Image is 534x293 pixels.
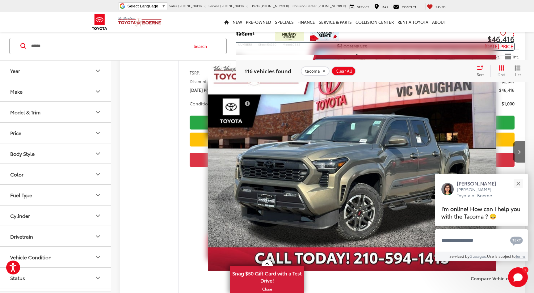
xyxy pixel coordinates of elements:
[94,253,102,261] div: Vehicle Condition
[10,233,33,239] div: Drivetrain
[208,55,496,271] img: 2025 Toyota Tacoma TRD Sport
[273,12,296,32] a: Specials
[94,87,102,95] div: Make
[373,3,390,10] a: Map
[231,12,244,32] a: New
[245,67,291,74] span: 116 vehicles found
[331,66,356,76] button: Clear All
[513,31,514,36] span: dropdown dots
[231,267,304,286] span: Snag $50 Gift Card with a Test Drive!
[208,3,219,8] span: Service
[127,4,166,8] a: Select Language​
[0,206,111,226] button: CylinderCylinder
[0,247,111,267] button: Vehicle ConditionVehicle Condition
[208,22,496,282] a: 2025 Toyota Tacoma TRD Sport2025 Toyota Tacoma TRD Sport2025 Toyota Tacoma TRD Sport2025 Toyota T...
[0,185,111,205] button: Fuel TypeFuel Type
[457,180,502,187] p: [PERSON_NAME]
[0,226,111,246] button: DrivetrainDrivetrain
[296,12,317,32] a: Finance
[178,22,526,282] div: 2025 Toyota Tacoma TRD Sport 0
[457,187,502,199] p: [PERSON_NAME] Toyota of Boerne
[118,17,162,28] img: Vic Vaughan Toyota of Boerne
[162,4,166,8] span: ▼
[510,65,525,77] button: List View
[336,69,352,74] span: Clear All
[508,267,528,287] button: Toggle Chat Window
[292,3,317,8] span: Collision Center
[31,39,188,53] input: Search by Make, Model, or Keyword
[508,267,528,287] svg: Start Chat
[10,88,23,94] div: Make
[515,253,526,259] a: Terms
[10,68,20,74] div: Year
[430,12,448,32] a: About
[301,66,330,76] button: remove tacoma
[10,151,35,156] div: Body Style
[515,72,521,77] span: List
[498,72,505,77] span: Grid
[435,229,528,252] textarea: Type your message
[0,102,111,122] button: Model & TrimModel & Trim
[510,236,523,246] svg: Text
[425,3,447,10] a: My Saved Vehicles
[261,3,289,8] span: [PHONE_NUMBER]
[317,3,346,8] span: [PHONE_NUMBER]
[94,232,102,240] div: Drivetrain
[208,44,496,260] img: 2025 Toyota Tacoma TRD Sport
[317,12,354,32] a: Service & Parts: Opens in a new tab
[0,164,111,184] button: ColorColor
[354,12,396,32] a: Collision Center
[94,150,102,157] div: Body Style
[244,12,273,32] a: Pre-Owned
[94,129,102,136] div: Price
[127,4,158,8] span: Select Language
[252,3,260,8] span: Parts
[0,81,111,101] button: MakeMake
[220,3,249,8] span: [PHONE_NUMBER]
[10,109,40,115] div: Model & Trim
[0,123,111,143] button: PricePrice
[477,72,484,77] span: Sort
[305,69,320,74] span: tacoma
[513,141,525,163] button: Next image
[178,3,207,8] span: [PHONE_NUMBER]
[94,191,102,198] div: Fuel Type
[169,3,177,8] span: Sales
[0,268,111,288] button: StatusStatus
[490,65,510,77] button: Grid View
[449,253,469,259] span: Serviced by
[88,12,111,32] img: Toyota
[508,233,525,247] button: Chat with SMS
[396,12,430,32] a: Rent a Toyota
[10,130,21,136] div: Price
[392,3,418,10] a: Contact
[94,274,102,281] div: Status
[94,170,102,178] div: Color
[508,28,519,39] button: Actions
[357,5,369,9] span: Service
[10,171,23,177] div: Color
[222,12,231,32] a: Home
[469,253,487,259] a: Gubagoo.
[524,268,526,271] span: 1
[10,254,52,260] div: Vehicle Condition
[94,212,102,219] div: Cylinder
[188,38,216,54] button: Search
[487,253,515,259] span: Use is subject to
[435,5,446,9] span: Saved
[0,61,111,81] button: YearYear
[474,65,490,77] button: Select sort value
[381,5,388,9] span: Map
[471,276,519,282] label: Compare Vehicle
[10,275,25,281] div: Status
[94,108,102,116] div: Model & Trim
[94,67,102,74] div: Year
[435,174,528,261] div: Close[PERSON_NAME][PERSON_NAME] Toyota of BoerneI'm online! How can I help you with the Tacoma ? ...
[10,213,30,219] div: Cylinder
[402,5,416,9] span: Contact
[348,3,371,10] a: Service
[441,204,520,220] span: I'm online! How can I help you with the Tacoma ? 😀
[511,177,525,190] button: Close
[10,192,32,198] div: Fuel Type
